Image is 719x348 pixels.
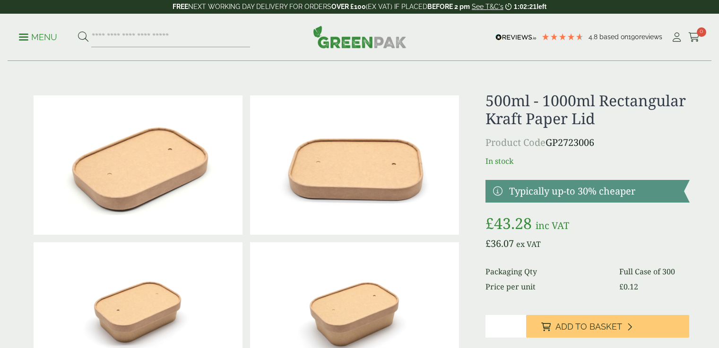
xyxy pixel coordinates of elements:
span: 1:02:21 [514,3,537,10]
span: reviews [639,33,662,41]
dt: Packaging Qty [485,266,608,277]
span: Product Code [485,136,546,149]
img: REVIEWS.io [495,34,537,41]
p: GP2723006 [485,136,689,150]
div: 4.79 Stars [541,33,584,41]
span: Based on [599,33,628,41]
bdi: 36.07 [485,237,514,250]
bdi: 0.12 [619,281,638,292]
span: £ [485,237,491,250]
p: Menu [19,32,57,43]
span: inc VAT [536,219,569,232]
strong: BEFORE 2 pm [427,3,470,10]
span: 4.8 [589,33,599,41]
i: Cart [688,33,700,42]
h1: 500ml - 1000ml Rectangular Kraft Paper Lid [485,92,689,128]
a: 0 [688,30,700,44]
span: Add to Basket [555,322,622,332]
button: Add to Basket [526,315,689,338]
strong: OVER £100 [331,3,366,10]
i: My Account [671,33,683,42]
span: £ [485,213,494,233]
a: See T&C's [472,3,503,10]
span: 190 [628,33,639,41]
img: 2723006 Paper Lid For Rectangular Kraft Bowl V2.jpg [250,95,459,235]
p: In stock [485,155,689,167]
strong: FREE [173,3,188,10]
span: left [537,3,546,10]
bdi: 43.28 [485,213,532,233]
img: GreenPak Supplies [313,25,407,48]
span: £ [619,281,624,292]
span: ex VAT [516,239,541,249]
span: 0 [697,27,706,37]
img: 2723006 Paper Lid For Rectangular Kraft Bowl V1 [34,95,243,235]
dt: Price per unit [485,281,608,292]
a: Menu [19,32,57,41]
dd: Full Case of 300 [619,266,690,277]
